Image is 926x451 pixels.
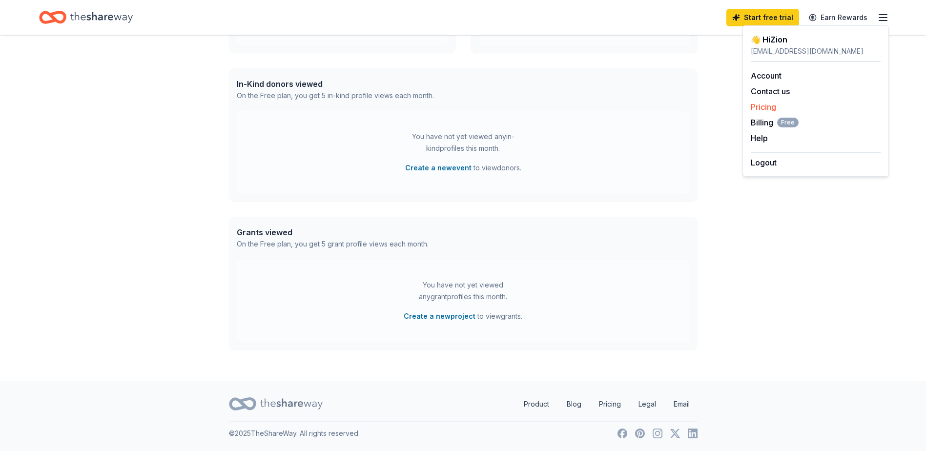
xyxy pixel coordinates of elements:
span: to view grants . [404,310,522,322]
div: On the Free plan, you get 5 grant profile views each month. [237,238,429,250]
span: Billing [751,117,799,128]
div: In-Kind donors viewed [237,78,434,90]
div: 👋 Hi Zion [751,34,881,45]
button: Contact us [751,85,790,97]
a: Legal [631,394,664,414]
a: Start free trial [726,9,799,26]
div: Grants viewed [237,226,429,238]
span: to view donors . [405,162,521,174]
a: Earn Rewards [803,9,873,26]
a: Home [39,6,133,29]
button: Create a newevent [405,162,472,174]
a: Blog [559,394,589,414]
p: © 2025 TheShareWay. All rights reserved. [229,428,360,439]
div: [EMAIL_ADDRESS][DOMAIN_NAME] [751,45,881,57]
a: Pricing [751,102,776,112]
a: Product [516,394,557,414]
a: Pricing [591,394,629,414]
button: Help [751,132,768,144]
div: You have not yet viewed any grant profiles this month. [402,279,524,303]
a: Email [666,394,698,414]
button: Create a newproject [404,310,475,322]
nav: quick links [516,394,698,414]
button: Logout [751,157,777,168]
span: Free [777,118,799,127]
button: BillingFree [751,117,799,128]
div: On the Free plan, you get 5 in-kind profile views each month. [237,90,434,102]
div: You have not yet viewed any in-kind profiles this month. [402,131,524,154]
a: Account [751,71,782,81]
